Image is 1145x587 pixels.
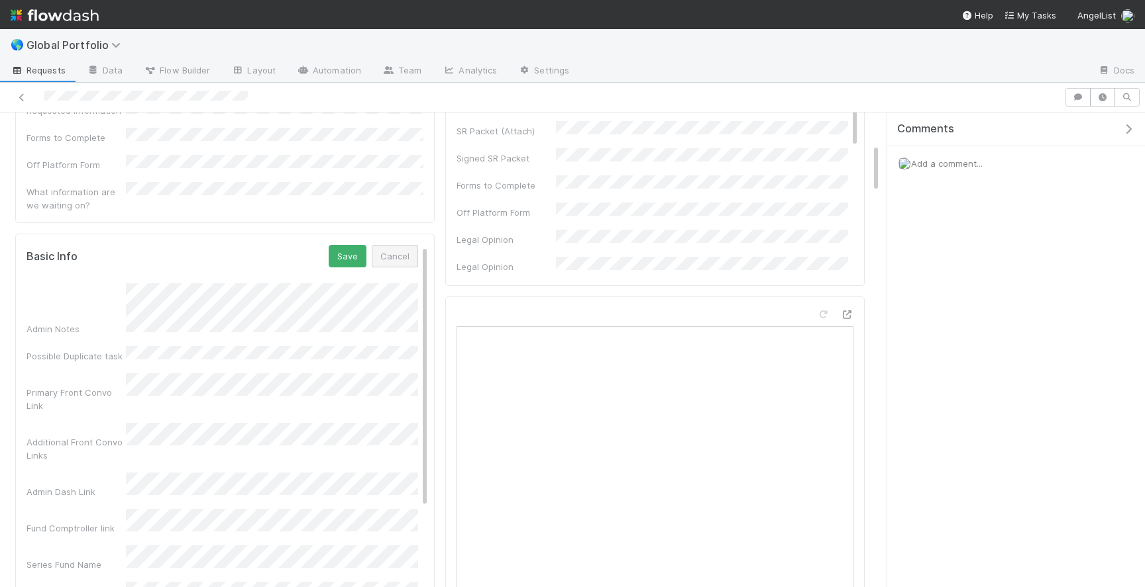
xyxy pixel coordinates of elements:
[11,4,99,26] img: logo-inverted-e16ddd16eac7371096b0.svg
[76,61,133,82] a: Data
[897,122,954,136] span: Comments
[1121,9,1134,23] img: avatar_e0ab5a02-4425-4644-8eca-231d5bcccdf4.png
[27,485,126,498] div: Admin Dash Link
[457,179,556,192] div: Forms to Complete
[27,185,126,212] div: What information are we waiting on?
[1004,10,1056,21] span: My Tasks
[457,206,556,219] div: Off Platform Form
[457,152,556,165] div: Signed SR Packet
[1004,9,1056,22] a: My Tasks
[27,386,126,412] div: Primary Front Convo Link
[27,131,126,144] div: Forms to Complete
[898,157,911,170] img: avatar_e0ab5a02-4425-4644-8eca-231d5bcccdf4.png
[27,435,126,462] div: Additional Front Convo Links
[372,61,432,82] a: Team
[27,38,127,52] span: Global Portfolio
[1077,10,1116,21] span: AngelList
[221,61,286,82] a: Layout
[329,245,366,267] button: Save
[11,39,24,50] span: 🌎
[27,158,126,171] div: Off Platform Form
[27,322,126,336] div: Admin Notes
[27,558,126,571] div: Series Fund Name
[508,61,580,82] a: Settings
[27,349,126,363] div: Possible Duplicate task
[27,521,126,535] div: Fund Comptroller link
[457,233,556,246] div: Legal Opinion
[144,64,210,77] span: Flow Builder
[372,245,418,267] button: Cancel
[457,124,556,138] div: SR Packet (Attach)
[1087,61,1145,82] a: Docs
[432,61,508,82] a: Analytics
[27,250,78,263] h5: Basic Info
[11,64,66,77] span: Requests
[133,61,221,82] a: Flow Builder
[286,61,372,82] a: Automation
[911,158,983,169] span: Add a comment...
[961,9,993,22] div: Help
[457,260,556,287] div: Legal Opinion Approved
